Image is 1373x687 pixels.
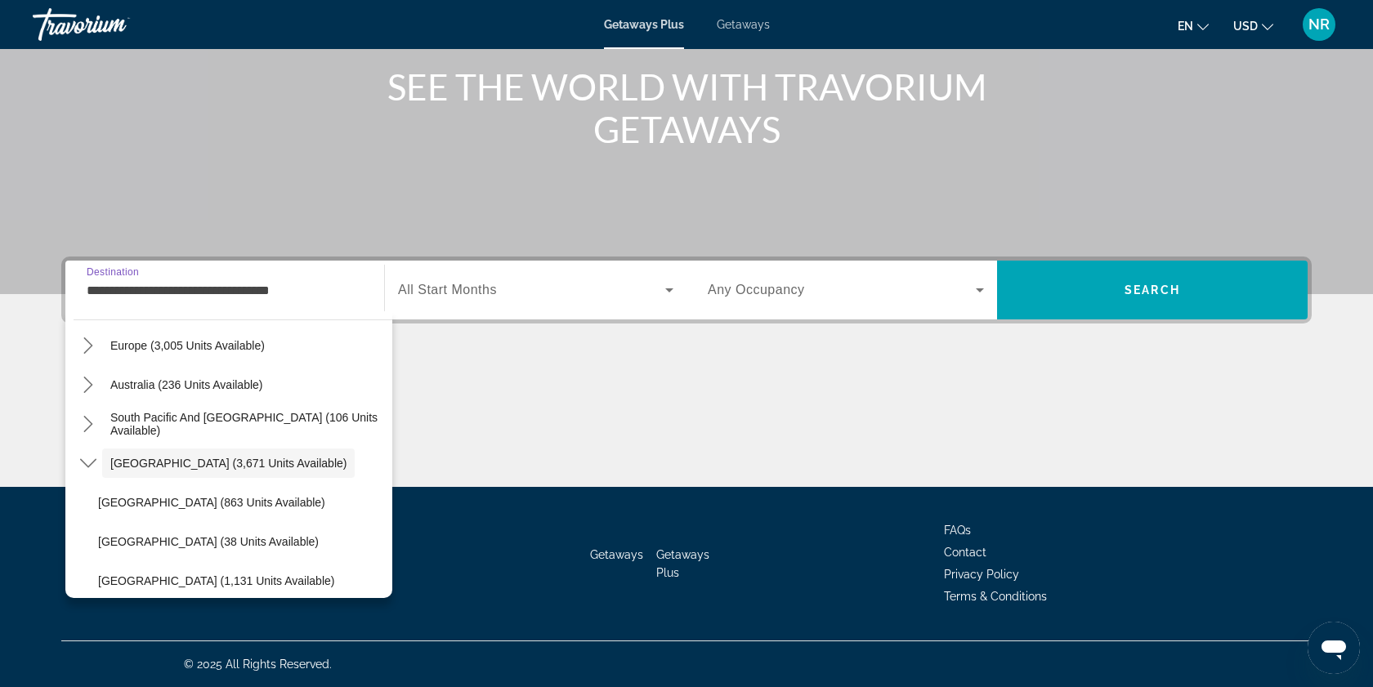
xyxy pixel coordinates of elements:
button: Select destination: South America (3,671 units available) [102,448,355,478]
span: [GEOGRAPHIC_DATA] (3,671 units available) [110,457,347,470]
button: Search [997,261,1308,319]
span: Search [1125,283,1180,297]
a: Travorium [33,3,196,46]
div: Search widget [65,261,1308,319]
button: Select destination: Argentina (863 units available) [90,488,392,517]
div: Destination options [65,311,392,598]
input: Select destination [87,281,363,301]
button: Select destination: Australia (236 units available) [102,370,271,399]
button: Toggle Australia (236 units available) submenu [74,371,102,399]
span: All Start Months [398,283,497,297]
button: Select destination: Brazil (1,131 units available) [90,566,392,596]
span: Any Occupancy [708,283,805,297]
span: NR [1308,16,1330,33]
span: Europe (3,005 units available) [110,339,265,352]
a: Contact [944,546,986,559]
span: © 2025 All Rights Reserved. [184,658,332,671]
span: South Pacific and [GEOGRAPHIC_DATA] (106 units available) [110,411,384,437]
a: FAQs [944,524,971,537]
span: [GEOGRAPHIC_DATA] (1,131 units available) [98,574,334,587]
a: Privacy Policy [944,568,1019,581]
iframe: Button to launch messaging window [1308,622,1360,674]
button: Toggle South America (3,671 units available) submenu [74,449,102,478]
a: Getaways [717,18,770,31]
span: USD [1233,20,1258,33]
span: en [1178,20,1193,33]
a: Getaways [590,548,643,561]
button: Change currency [1233,14,1273,38]
button: User Menu [1298,7,1340,42]
a: Getaways Plus [604,18,684,31]
a: Getaways Plus [656,548,709,579]
span: [GEOGRAPHIC_DATA] (38 units available) [98,535,319,548]
button: Select destination: Bolivia (38 units available) [90,527,392,556]
h1: SEE THE WORLD WITH TRAVORIUM GETAWAYS [380,65,993,150]
button: Toggle Europe (3,005 units available) submenu [74,332,102,360]
span: [GEOGRAPHIC_DATA] (863 units available) [98,496,325,509]
a: Terms & Conditions [944,590,1047,603]
span: Australia (236 units available) [110,378,263,391]
button: Select destination: Europe (3,005 units available) [102,331,273,360]
button: Change language [1178,14,1209,38]
button: Toggle South Pacific and Oceania (106 units available) submenu [74,410,102,439]
span: Destination [87,266,139,277]
button: Select destination: South Pacific and Oceania (106 units available) [102,409,392,439]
